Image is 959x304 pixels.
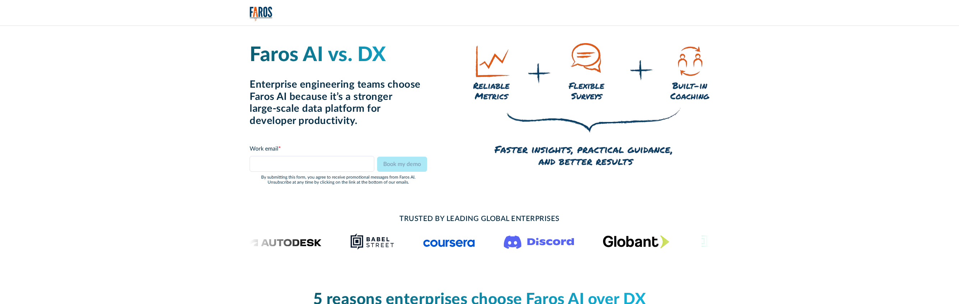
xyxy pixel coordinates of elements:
img: A hand drawing on a white board, detailing how Faros empowers faster insights, practical guidance... [473,43,709,169]
img: Globant's logo [603,235,669,248]
img: Logo of the design software company Autodesk. [247,237,321,247]
div: Work email [250,144,374,153]
h2: Enterprise engineering teams choose Faros AI because it’s a stronger large-scale data platform fo... [250,79,427,127]
img: Babel Street logo png [350,233,394,250]
div: By submitting this form, you agree to receive promotional messages from Faros Al. Unsubscribe at ... [250,175,427,185]
img: Logo of the analytics and reporting company Faros. [250,6,273,21]
h1: Faros AI vs. DX [250,43,427,67]
img: Logo of the communication platform Discord. [504,234,574,249]
img: Logo of the online learning platform Coursera. [423,236,475,247]
form: Faros vs DX Form [250,144,427,185]
a: home [250,6,273,21]
h2: TRUSTED BY LEADING GLOBAL ENTERPRISES [307,213,652,224]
